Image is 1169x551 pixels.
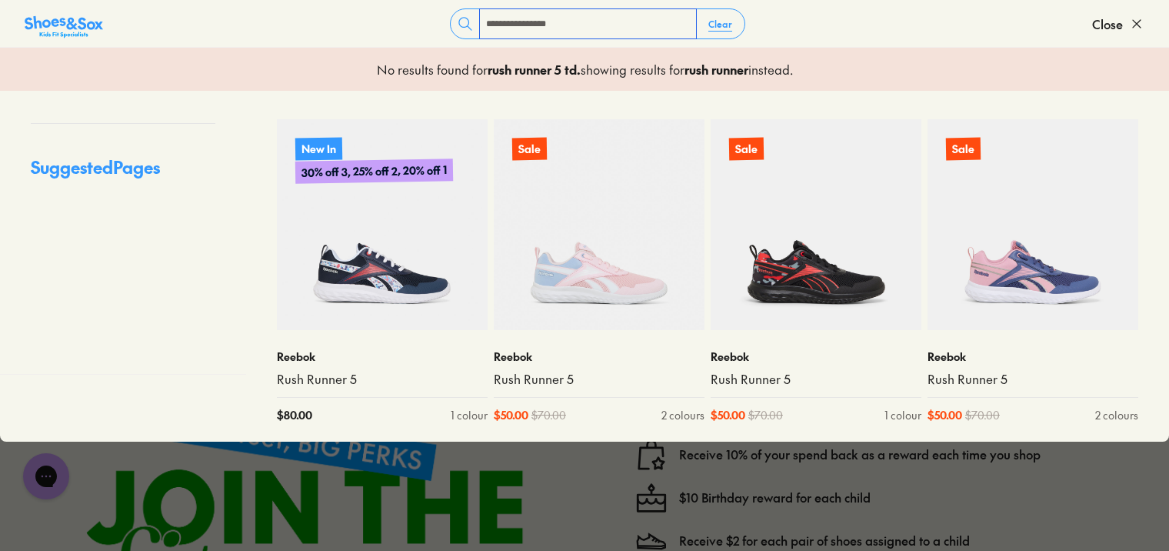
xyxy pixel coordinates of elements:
span: $ 70.00 [531,407,566,423]
p: New In [295,137,342,160]
div: 2 colours [1095,407,1138,423]
p: 30% off 3, 25% off 2, 20% off 1 [295,159,453,184]
b: rush runner 5 td . [488,61,581,78]
span: $ 50.00 [711,407,745,423]
p: Sale [729,138,764,161]
p: Reebok [277,349,488,365]
a: Rush Runner 5 [928,371,1138,388]
p: Suggested Pages [31,155,215,192]
a: Sale [711,119,921,330]
p: Reebok [928,349,1138,365]
a: $10 Birthday reward for each child [679,489,871,506]
iframe: Gorgias live chat messenger [15,448,77,505]
p: Sale [946,138,981,161]
a: New In30% off 3, 25% off 2, 20% off 1 [277,119,488,330]
a: Shoes &amp; Sox [25,12,103,36]
span: $ 50.00 [494,407,528,423]
p: Reebok [494,349,704,365]
button: Clear [696,10,744,38]
img: SNS_Logo_Responsive.svg [25,15,103,39]
div: 2 colours [661,407,704,423]
span: $ 50.00 [928,407,962,423]
b: rush runner [684,61,748,78]
span: $ 70.00 [965,407,1000,423]
img: vector1.svg [636,439,667,470]
p: No results found for showing results for instead. [377,60,793,78]
a: Rush Runner 5 [494,371,704,388]
div: 1 colour [884,407,921,423]
p: Reebok [711,349,921,365]
div: 1 colour [451,407,488,423]
a: Rush Runner 5 [711,371,921,388]
a: Sale [928,119,1138,330]
a: Receive $2 for each pair of shoes assigned to a child [679,533,970,549]
span: Close [1092,15,1123,33]
img: cake--candle-birthday-event-special-sweet-cake-bake.svg [636,483,667,513]
button: Close [1092,7,1144,41]
a: Receive 10% of your spend back as a reward each time you shop [679,446,1041,463]
p: Sale [512,138,547,160]
a: Sale [494,119,704,330]
span: $ 80.00 [277,407,312,423]
span: $ 70.00 [748,407,783,423]
a: Rush Runner 5 [277,371,488,388]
